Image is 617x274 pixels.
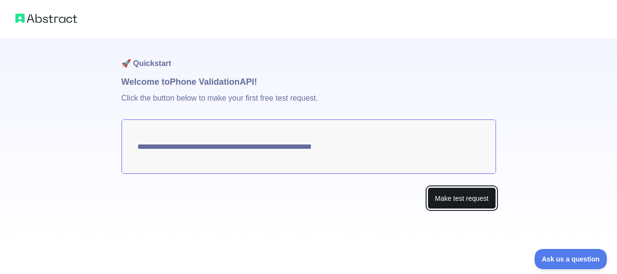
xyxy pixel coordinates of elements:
p: Click the button below to make your first free test request. [121,89,496,119]
button: Make test request [428,187,496,209]
h1: 🚀 Quickstart [121,39,496,75]
img: Abstract logo [15,12,77,25]
h1: Welcome to Phone Validation API! [121,75,496,89]
iframe: Toggle Customer Support [535,249,607,269]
